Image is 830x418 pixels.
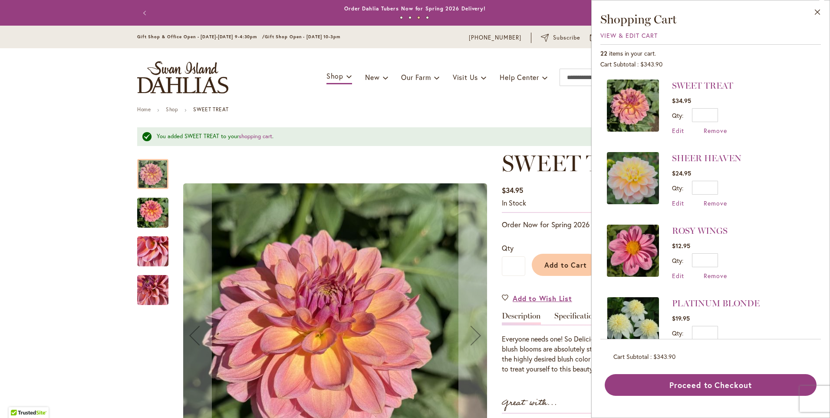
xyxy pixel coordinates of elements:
[400,16,403,19] button: 1 of 4
[653,352,675,361] span: $343.90
[469,33,521,42] a: [PHONE_NUMBER]
[265,34,340,40] span: Gift Shop Open - [DATE] 10-3pm
[554,312,600,325] a: Specifications
[502,149,661,177] span: SWEET TREAT
[672,111,683,119] label: Qty
[401,73,431,82] span: Our Farm
[426,16,429,19] button: 4 of 4
[408,16,412,19] button: 2 of 4
[502,243,514,252] span: Qty
[137,230,168,272] img: SWEET TREAT
[137,269,168,311] img: SWEET TREAT
[672,96,691,105] span: $34.95
[166,106,178,113] a: Shop
[672,329,683,337] label: Qty
[7,387,31,411] iframe: Launch Accessibility Center
[137,228,177,266] div: SWEET TREAT
[613,352,649,361] span: Cart Subtotal
[672,169,691,177] span: $24.95
[672,256,683,265] label: Qty
[502,219,693,230] p: Order Now for Spring 2026 Delivery
[600,49,607,57] span: 22
[672,314,690,322] span: $19.95
[417,16,420,19] button: 3 of 4
[607,80,659,132] img: SWEET TREAT
[704,272,727,280] a: Remove
[672,272,684,280] a: Edit
[672,126,684,135] a: Edit
[672,226,728,236] a: ROSY WINGS
[502,293,572,303] a: Add to Wish List
[607,297,659,349] img: PLATINUM BLONDE
[513,293,572,303] span: Add to Wish List
[607,225,659,277] img: ROSY WINGS
[609,49,656,57] span: items in your cart.
[541,33,580,42] a: Subscribe
[600,60,636,68] span: Cart Subtotal
[607,80,659,135] a: SWEET TREAT
[600,12,677,27] span: Shopping Cart
[502,396,557,410] strong: Great with...
[600,31,658,40] a: View & Edit Cart
[453,73,478,82] span: Visit Us
[640,60,662,68] span: $343.90
[672,80,733,91] a: SWEET TREAT
[137,61,228,93] a: store logo
[137,34,265,40] span: Gift Shop & Office Open - [DATE]-[DATE] 9-4:30pm /
[607,152,659,204] img: SHEER HEAVEN
[137,4,155,22] button: Previous
[502,198,526,207] span: In stock
[157,133,667,141] div: You added SWEET TREAT to your .
[607,152,659,207] a: SHEER HEAVEN
[672,242,690,250] span: $12.95
[137,192,168,233] img: SWEET TREAT
[607,297,659,352] a: PLATINUM BLONDE
[704,199,727,207] a: Remove
[553,33,580,42] span: Subscribe
[672,298,760,309] a: PLATINUM BLONDE
[502,334,693,374] p: Everyone needs one! So Delicious! These 4” peachy pink and blush blooms are absolutely stunning! ...
[137,266,168,305] div: SWEET TREAT
[137,150,177,189] div: SWEET TREAT
[607,225,659,280] a: ROSY WINGS
[326,71,343,80] span: Shop
[502,312,541,325] a: Description
[544,260,587,269] span: Add to Cart
[502,312,693,374] div: Detailed Product Info
[137,189,177,228] div: SWEET TREAT
[239,133,272,140] a: shopping cart
[500,73,539,82] span: Help Center
[590,33,628,42] a: Email Us
[672,184,683,192] label: Qty
[502,186,523,195] span: $34.95
[344,5,486,12] a: Order Dahlia Tubers Now for Spring 2026 Delivery!
[193,106,229,113] strong: SWEET TREAT
[672,199,684,207] a: Edit
[672,153,741,163] a: SHEER HEAVEN
[704,126,727,135] a: Remove
[365,73,379,82] span: New
[532,254,599,276] button: Add to Cart
[605,374,817,396] button: Proceed to Checkout
[137,106,151,113] a: Home
[502,198,526,208] div: Availability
